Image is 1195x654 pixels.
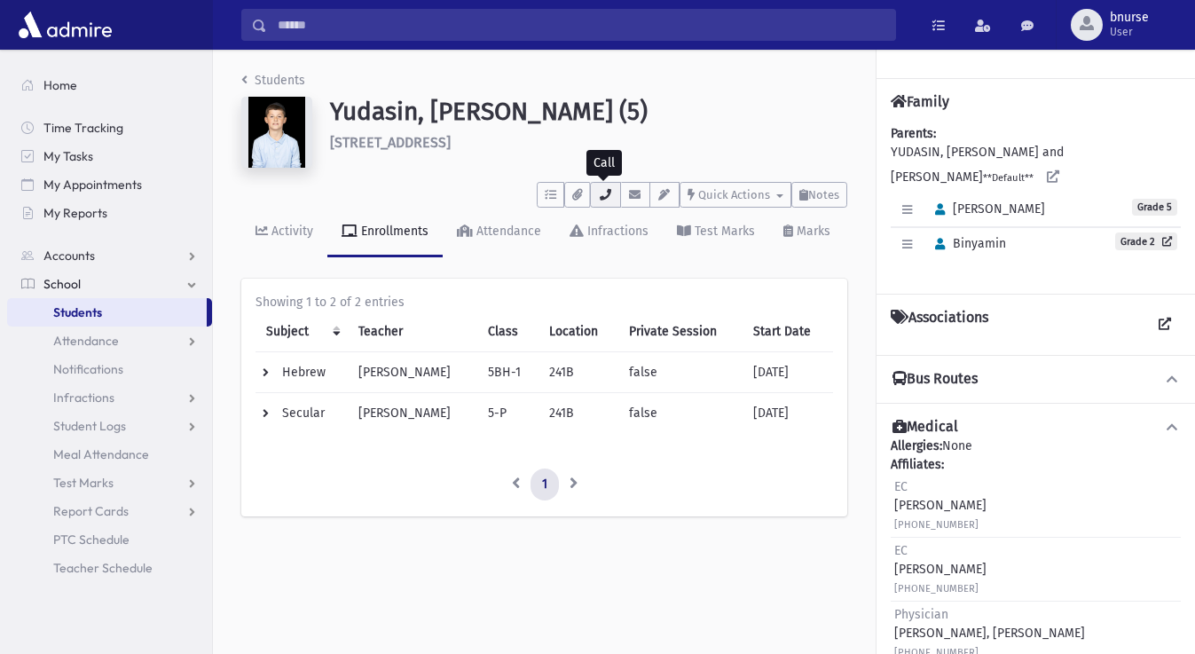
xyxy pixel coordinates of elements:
[43,248,95,264] span: Accounts
[891,438,942,453] b: Allergies:
[358,224,428,239] div: Enrollments
[7,497,212,525] a: Report Cards
[473,224,541,239] div: Attendance
[256,352,348,393] td: Hebrew
[53,333,119,349] span: Attendance
[53,390,114,406] span: Infractions
[53,532,130,548] span: PTC Schedule
[7,469,212,497] a: Test Marks
[241,71,305,97] nav: breadcrumb
[793,224,830,239] div: Marks
[769,208,845,257] a: Marks
[7,412,212,440] a: Student Logs
[256,393,348,434] td: Secular
[7,440,212,469] a: Meal Attendance
[43,148,93,164] span: My Tasks
[7,554,212,582] a: Teacher Schedule
[539,352,618,393] td: 241B
[53,304,102,320] span: Students
[43,205,107,221] span: My Reports
[7,270,212,298] a: School
[7,327,212,355] a: Attendance
[53,503,129,519] span: Report Cards
[443,208,555,257] a: Attendance
[927,236,1006,251] span: Binyamin
[531,469,559,500] a: 1
[927,201,1045,217] span: [PERSON_NAME]
[7,241,212,270] a: Accounts
[698,188,770,201] span: Quick Actions
[894,479,908,494] span: EC
[743,352,833,393] td: [DATE]
[477,352,539,393] td: 5BH-1
[14,7,116,43] img: AdmirePro
[743,393,833,434] td: [DATE]
[894,607,948,622] span: Physician
[618,393,743,434] td: false
[584,224,649,239] div: Infractions
[791,182,847,208] button: Notes
[555,208,663,257] a: Infractions
[7,114,212,142] a: Time Tracking
[43,77,77,93] span: Home
[330,97,847,127] h1: Yudasin, [PERSON_NAME] (5)
[891,126,936,141] b: Parents:
[894,543,908,558] span: EC
[7,71,212,99] a: Home
[7,142,212,170] a: My Tasks
[808,188,839,201] span: Notes
[618,311,743,352] th: Private Session
[477,311,539,352] th: Class
[241,208,327,257] a: Activity
[691,224,755,239] div: Test Marks
[1132,199,1177,216] span: Grade 5
[43,177,142,193] span: My Appointments
[43,120,123,136] span: Time Tracking
[1115,232,1177,250] a: Grade 2
[7,355,212,383] a: Notifications
[256,311,348,352] th: Subject
[53,361,123,377] span: Notifications
[891,370,1181,389] button: Bus Routes
[891,124,1181,280] div: YUDASIN, [PERSON_NAME] and [PERSON_NAME]
[327,208,443,257] a: Enrollments
[7,170,212,199] a: My Appointments
[43,276,81,292] span: School
[7,383,212,412] a: Infractions
[891,93,949,110] h4: Family
[1110,25,1149,39] span: User
[680,182,791,208] button: Quick Actions
[892,370,978,389] h4: Bus Routes
[743,311,833,352] th: Start Date
[348,352,477,393] td: [PERSON_NAME]
[348,393,477,434] td: [PERSON_NAME]
[892,418,958,437] h4: Medical
[1149,309,1181,341] a: View all Associations
[663,208,769,257] a: Test Marks
[894,541,987,597] div: [PERSON_NAME]
[477,393,539,434] td: 5-P
[586,150,622,176] div: Call
[241,73,305,88] a: Students
[53,418,126,434] span: Student Logs
[891,418,1181,437] button: Medical
[539,393,618,434] td: 241B
[894,519,979,531] small: [PHONE_NUMBER]
[330,134,847,151] h6: [STREET_ADDRESS]
[7,298,207,327] a: Students
[267,9,895,41] input: Search
[256,293,833,311] div: Showing 1 to 2 of 2 entries
[891,309,988,341] h4: Associations
[894,477,987,533] div: [PERSON_NAME]
[241,97,312,168] img: 9k=
[53,560,153,576] span: Teacher Schedule
[268,224,313,239] div: Activity
[891,457,944,472] b: Affiliates:
[539,311,618,352] th: Location
[348,311,477,352] th: Teacher
[1110,11,1149,25] span: bnurse
[53,475,114,491] span: Test Marks
[618,352,743,393] td: false
[7,525,212,554] a: PTC Schedule
[7,199,212,227] a: My Reports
